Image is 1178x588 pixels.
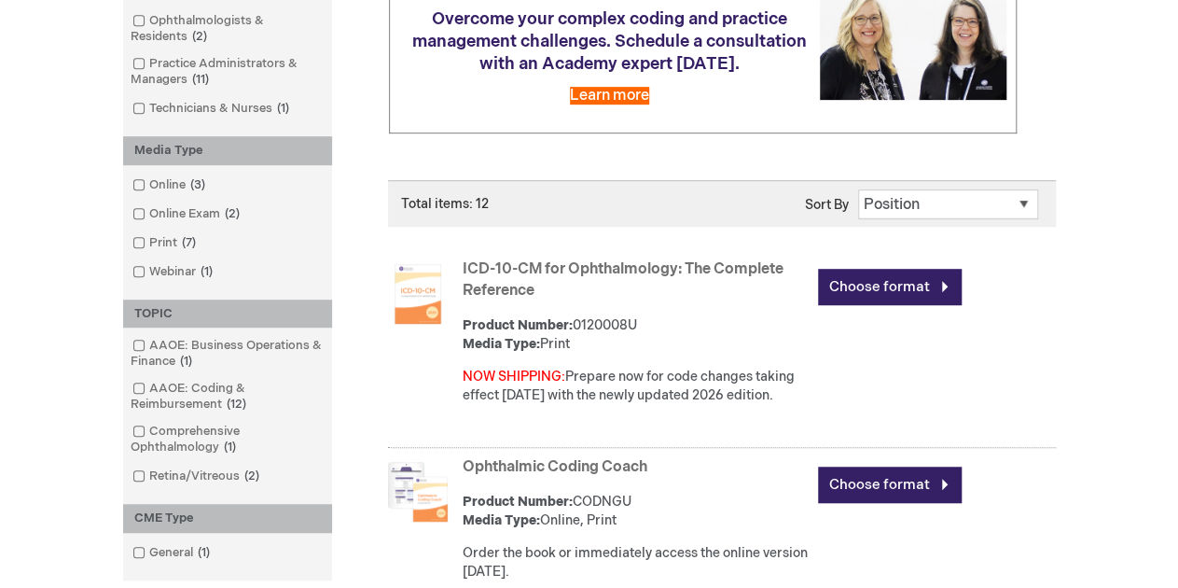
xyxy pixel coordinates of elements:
[805,197,849,213] label: Sort By
[463,336,540,352] strong: Media Type:
[128,12,327,46] a: Ophthalmologists & Residents2
[818,269,962,305] a: Choose format
[401,196,489,212] span: Total items: 12
[463,317,573,333] strong: Product Number:
[123,136,332,165] div: Media Type
[128,337,327,371] a: AAOE: Business Operations & Finance1
[128,176,213,194] a: Online3
[388,462,448,522] img: Ophthalmic Coding Coach
[193,545,215,560] span: 1
[463,369,565,385] font: NOW SHIPPING:
[128,468,267,485] a: Retina/Vitreous2
[128,234,203,252] a: Print7
[128,55,327,89] a: Practice Administrators & Managers11
[240,469,264,483] span: 2
[388,264,448,324] img: ICD-10-CM for Ophthalmology: The Complete Reference
[187,29,212,44] span: 2
[818,467,962,503] a: Choose format
[123,300,332,329] div: TOPIC
[177,235,201,250] span: 7
[128,423,327,456] a: Comprehensive Ophthalmology1
[463,458,647,476] a: Ophthalmic Coding Coach
[128,544,217,562] a: General1
[128,263,220,281] a: Webinar1
[186,177,210,192] span: 3
[196,264,217,279] span: 1
[128,380,327,413] a: AAOE: Coding & Reimbursement12
[128,205,247,223] a: Online Exam2
[219,440,241,455] span: 1
[187,72,214,87] span: 11
[175,354,197,369] span: 1
[463,316,809,354] div: 0120008U Print
[123,504,332,533] div: CME Type
[412,9,807,74] span: Overcome your complex coding and practice management challenges. Schedule a consultation with an ...
[463,544,809,581] div: Order the book or immediately access the online version [DATE].
[463,512,540,528] strong: Media Type:
[463,368,809,405] div: Prepare now for code changes taking effect [DATE] with the newly updated 2026 edition.
[272,101,294,116] span: 1
[570,87,649,105] a: Learn more
[463,494,573,510] strong: Product Number:
[463,260,783,300] a: ICD-10-CM for Ophthalmology: The Complete Reference
[463,493,809,530] div: CODNGU Online, Print
[222,397,251,412] span: 12
[220,206,244,221] span: 2
[128,100,297,118] a: Technicians & Nurses1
